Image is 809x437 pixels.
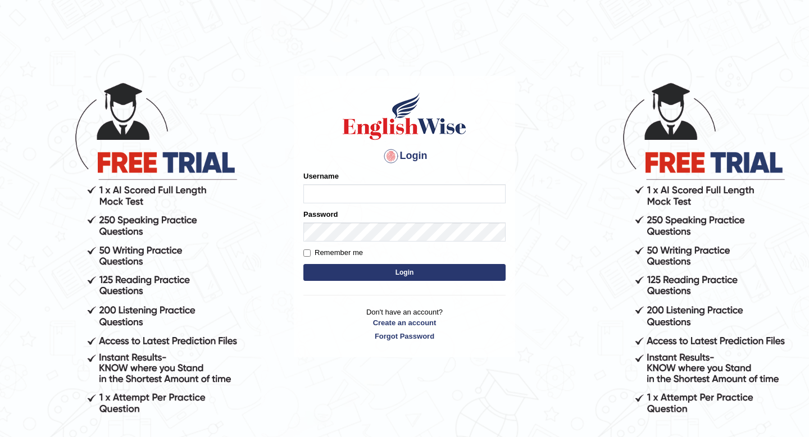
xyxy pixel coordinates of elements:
label: Remember me [303,247,363,258]
label: Username [303,171,339,181]
button: Login [303,264,506,281]
p: Don't have an account? [303,307,506,342]
a: Create an account [303,317,506,328]
img: Logo of English Wise sign in for intelligent practice with AI [340,91,469,142]
input: Remember me [303,249,311,257]
a: Forgot Password [303,331,506,342]
h4: Login [303,147,506,165]
label: Password [303,209,338,220]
